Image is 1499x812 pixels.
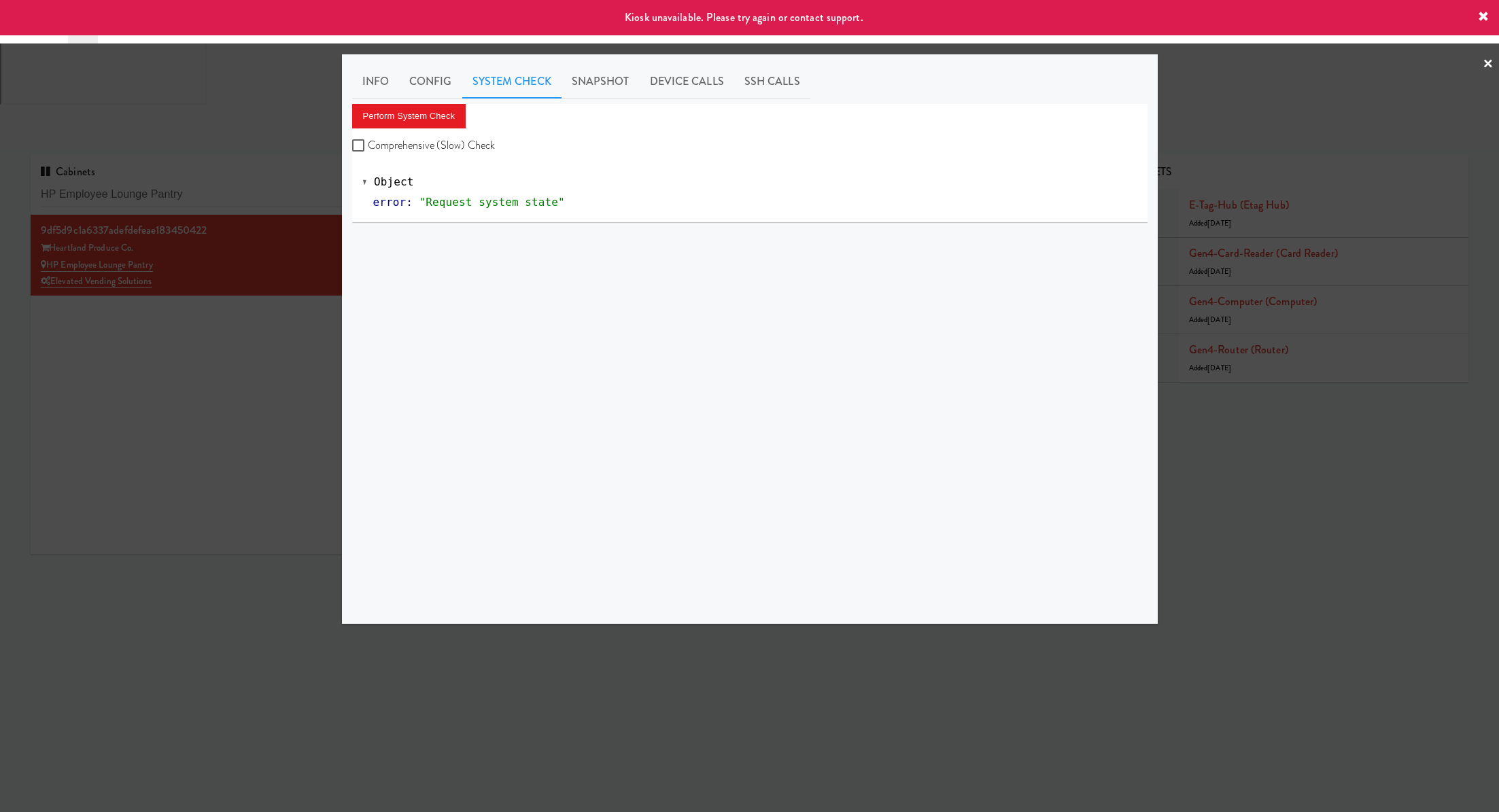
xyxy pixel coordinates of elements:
[374,175,413,188] span: Object
[462,65,562,99] a: System Check
[352,65,399,99] a: Info
[734,65,810,99] a: SSH Calls
[625,10,863,25] span: Kiosk unavailable. Please try again or contact support.
[419,196,565,209] span: "Request system state"
[352,104,466,128] button: Perform System Check
[406,196,413,209] span: :
[352,135,496,156] label: Comprehensive (Slow) Check
[399,65,462,99] a: Config
[373,196,407,209] span: error
[640,65,734,99] a: Device Calls
[1483,43,1494,86] a: ×
[352,141,368,152] input: Comprehensive (Slow) Check
[562,65,640,99] a: Snapshot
